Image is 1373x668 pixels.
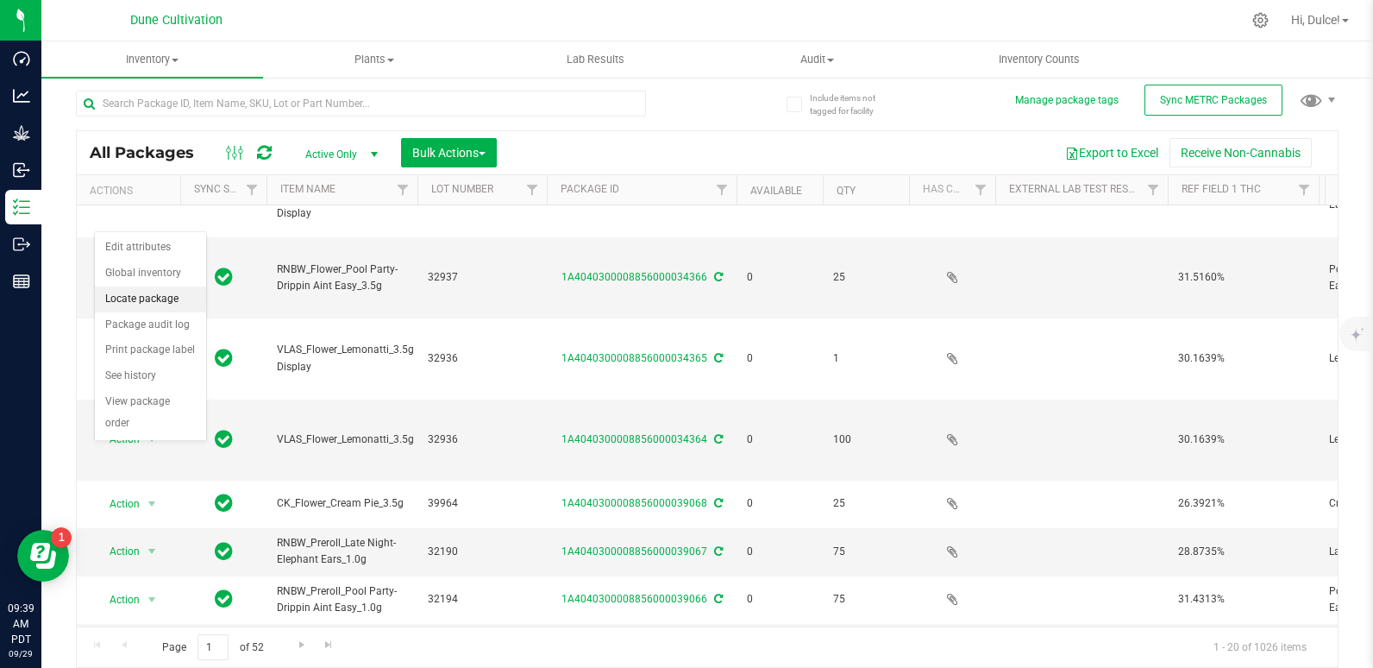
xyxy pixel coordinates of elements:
[94,539,141,564] span: Action
[277,583,407,616] span: RNBW_Preroll_Pool Party-Drippin Aint Easy_1.0g
[1200,634,1320,660] span: 1 - 20 of 1026 items
[712,497,723,509] span: Sync from Compliance System
[130,13,223,28] span: Dune Cultivation
[17,530,69,582] iframe: Resource center
[747,544,812,560] span: 0
[1139,175,1168,205] a: Filter
[13,87,30,104] inline-svg: Analytics
[837,185,856,197] a: Qty
[41,52,263,67] span: Inventory
[13,273,30,290] inline-svg: Reports
[1178,350,1308,367] span: 30.1639%
[1178,432,1308,448] span: 30.1639%
[833,350,899,367] span: 1
[147,634,278,661] span: Page of 52
[712,545,723,558] span: Sync from Compliance System
[428,269,536,286] span: 32937
[1169,138,1312,167] button: Receive Non-Cannabis
[76,91,646,117] input: Search Package ID, Item Name, SKU, Lot or Part Number...
[280,183,335,195] a: Item Name
[975,52,1103,67] span: Inventory Counts
[1290,175,1319,205] a: Filter
[750,185,802,197] a: Available
[141,539,163,564] span: select
[712,433,723,445] span: Sync from Compliance System
[215,265,233,289] span: In Sync
[95,363,206,389] li: See history
[215,427,233,451] span: In Sync
[747,432,812,448] span: 0
[264,52,484,67] span: Plants
[1250,12,1271,28] div: Manage settings
[8,647,34,660] p: 09/29
[428,432,536,448] span: 32936
[747,350,812,367] span: 0
[1178,544,1308,560] span: 28.8735%
[561,352,707,364] a: 1A4040300008856000034365
[833,591,899,608] span: 75
[833,495,899,512] span: 25
[1178,269,1308,286] span: 31.5160%
[833,432,899,448] span: 100
[428,495,536,512] span: 39964
[95,235,206,261] li: Edit attributes
[95,337,206,363] li: Print package label
[747,269,812,286] span: 0
[810,91,896,117] span: Include items not tagged for facility
[197,634,229,661] input: 1
[428,544,536,560] span: 32190
[277,432,414,448] span: VLAS_Flower_Lemonatti_3.5g
[561,183,619,195] a: Package ID
[1178,495,1308,512] span: 26.3921%
[94,588,141,612] span: Action
[561,271,707,283] a: 1A4040300008856000034366
[1009,183,1144,195] a: External Lab Test Result
[412,146,486,160] span: Bulk Actions
[289,634,314,658] a: Go to the next page
[13,124,30,142] inline-svg: Grow
[95,389,206,437] li: View package order
[431,183,493,195] a: Lot Number
[94,492,141,516] span: Action
[194,183,260,195] a: Sync Status
[909,175,995,205] th: Has COA
[215,587,233,611] span: In Sync
[95,261,206,287] li: Global inventory
[41,41,263,78] a: Inventory
[543,52,648,67] span: Lab Results
[1054,138,1169,167] button: Export to Excel
[215,491,233,515] span: In Sync
[1160,94,1267,106] span: Sync METRC Packages
[833,544,899,560] span: 75
[51,527,72,548] iframe: Resource center unread badge
[518,175,547,205] a: Filter
[90,143,211,162] span: All Packages
[141,492,163,516] span: select
[928,41,1150,78] a: Inventory Counts
[485,41,706,78] a: Lab Results
[277,262,407,294] span: RNBW_Flower_Pool Party-Drippin Aint Easy_3.5g
[747,591,812,608] span: 0
[13,50,30,67] inline-svg: Dashboard
[215,346,233,370] span: In Sync
[95,312,206,338] li: Package audit log
[706,41,928,78] a: Audit
[712,352,723,364] span: Sync from Compliance System
[263,41,485,78] a: Plants
[1144,85,1282,116] button: Sync METRC Packages
[13,161,30,179] inline-svg: Inbound
[561,433,707,445] a: 1A4040300008856000034364
[833,269,899,286] span: 25
[967,175,995,205] a: Filter
[277,342,414,375] span: VLAS_Flower_Lemonatti_3.5g Display
[90,185,173,197] div: Actions
[238,175,266,205] a: Filter
[389,175,417,205] a: Filter
[707,52,927,67] span: Audit
[561,497,707,509] a: 1A4040300008856000039068
[95,287,206,312] li: Locate package
[141,588,163,612] span: select
[277,495,407,512] span: CK_Flower_Cream Pie_3.5g
[317,634,342,658] a: Go to the last page
[428,350,536,367] span: 32936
